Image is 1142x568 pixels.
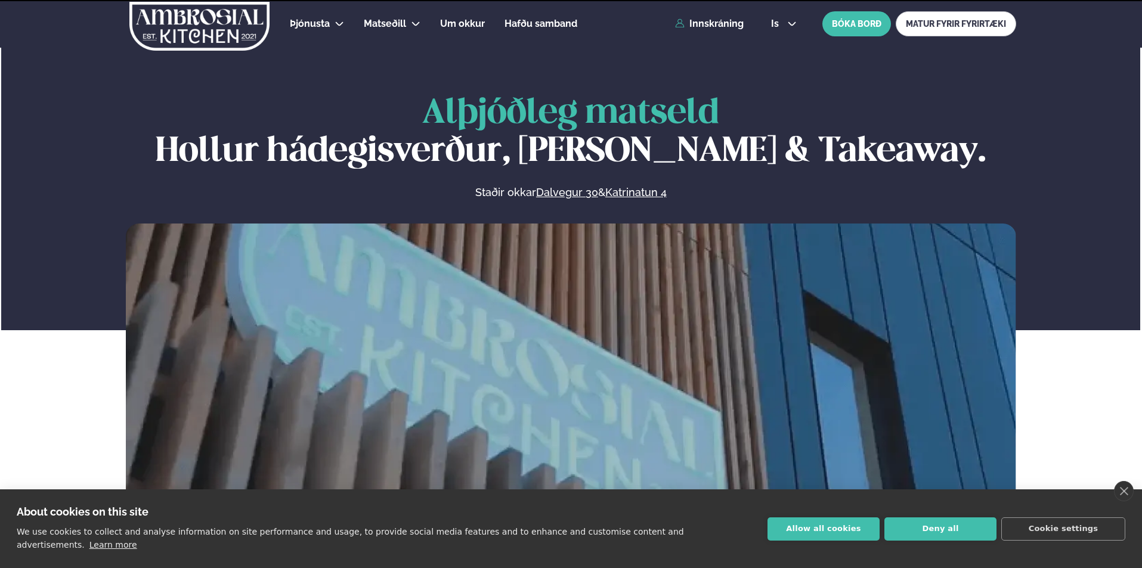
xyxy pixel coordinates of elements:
[126,95,1016,171] h1: Hollur hádegisverður, [PERSON_NAME] & Takeaway.
[771,19,782,29] span: is
[822,11,891,36] button: BÓKA BORÐ
[505,18,577,29] span: Hafðu samband
[345,185,796,200] p: Staðir okkar &
[17,505,148,518] strong: About cookies on this site
[1001,517,1125,541] button: Cookie settings
[290,17,330,31] a: Þjónusta
[536,185,598,200] a: Dalvegur 30
[364,17,406,31] a: Matseðill
[675,18,744,29] a: Innskráning
[1114,481,1134,501] a: close
[422,97,719,130] span: Alþjóðleg matseld
[17,527,684,550] p: We use cookies to collect and analyse information on site performance and usage, to provide socia...
[89,540,137,550] a: Learn more
[290,18,330,29] span: Þjónusta
[440,18,485,29] span: Um okkur
[440,17,485,31] a: Um okkur
[364,18,406,29] span: Matseðill
[605,185,667,200] a: Katrinatun 4
[896,11,1016,36] a: MATUR FYRIR FYRIRTÆKI
[128,2,271,51] img: logo
[767,517,880,541] button: Allow all cookies
[884,517,996,541] button: Deny all
[505,17,577,31] a: Hafðu samband
[762,19,806,29] button: is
